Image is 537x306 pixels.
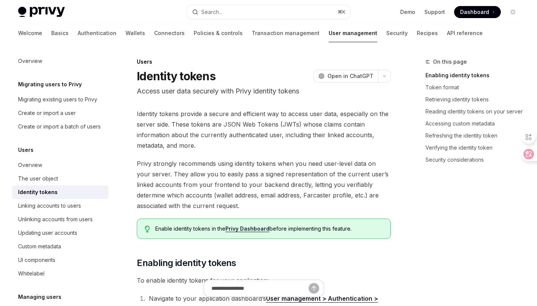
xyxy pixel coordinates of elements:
[137,158,391,211] span: Privy strongly recommends using identity tokens when you need user-level data on your server. The...
[18,188,58,197] div: Identity tokens
[225,225,269,232] a: Privy Dashboard
[137,58,391,66] div: Users
[154,24,185,42] a: Connectors
[12,226,109,240] a: Updating user accounts
[18,24,42,42] a: Welcome
[12,54,109,68] a: Overview
[137,69,216,83] h1: Identity tokens
[137,275,391,286] span: To enable identity tokens for your application:
[425,81,525,93] a: Token format
[425,130,525,142] a: Refreshing the identity token
[18,242,61,251] div: Custom metadata
[12,93,109,106] a: Migrating existing users to Privy
[12,158,109,172] a: Overview
[194,24,243,42] a: Policies & controls
[18,122,101,131] div: Create or import a batch of users
[12,172,109,185] a: The user object
[447,24,483,42] a: API reference
[18,256,55,265] div: UI components
[18,80,82,89] h5: Migrating users to Privy
[425,69,525,81] a: Enabling identity tokens
[12,240,109,253] a: Custom metadata
[18,7,65,17] img: light logo
[425,106,525,118] a: Reading identity tokens on your server
[12,253,109,267] a: UI components
[454,6,501,18] a: Dashboard
[309,283,319,294] button: Send message
[12,213,109,226] a: Unlinking accounts from users
[314,70,378,83] button: Open in ChatGPT
[433,57,467,66] span: On this page
[18,95,97,104] div: Migrating existing users to Privy
[18,161,42,170] div: Overview
[425,118,525,130] a: Accessing custom metadata
[51,24,69,42] a: Basics
[201,8,222,17] div: Search...
[18,57,42,66] div: Overview
[12,199,109,213] a: Linking accounts to users
[125,24,145,42] a: Wallets
[155,225,383,233] span: Enable identity tokens in the before implementing this feature.
[12,267,109,280] a: Whitelabel
[211,280,309,297] input: Ask a question...
[338,9,346,15] span: ⌘ K
[137,109,391,151] span: Identity tokens provide a secure and efficient way to access user data, especially on the server ...
[400,8,415,16] a: Demo
[386,24,408,42] a: Security
[18,215,93,224] div: Unlinking accounts from users
[327,72,373,80] span: Open in ChatGPT
[507,6,519,18] button: Toggle dark mode
[329,24,377,42] a: User management
[12,106,109,120] a: Create or import a user
[252,24,320,42] a: Transaction management
[18,269,44,278] div: Whitelabel
[145,226,150,233] svg: Tip
[187,5,350,19] button: Search...⌘K
[18,174,58,183] div: The user object
[18,292,61,301] h5: Managing users
[137,257,236,269] span: Enabling identity tokens
[425,154,525,166] a: Security considerations
[18,228,77,237] div: Updating user accounts
[18,145,34,155] h5: Users
[425,93,525,106] a: Retrieving identity tokens
[137,86,391,96] p: Access user data securely with Privy identity tokens
[18,109,76,118] div: Create or import a user
[78,24,116,42] a: Authentication
[18,201,81,210] div: Linking accounts to users
[425,142,525,154] a: Verifying the identity token
[417,24,438,42] a: Recipes
[424,8,445,16] a: Support
[12,120,109,133] a: Create or import a batch of users
[12,185,109,199] a: Identity tokens
[460,8,489,16] span: Dashboard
